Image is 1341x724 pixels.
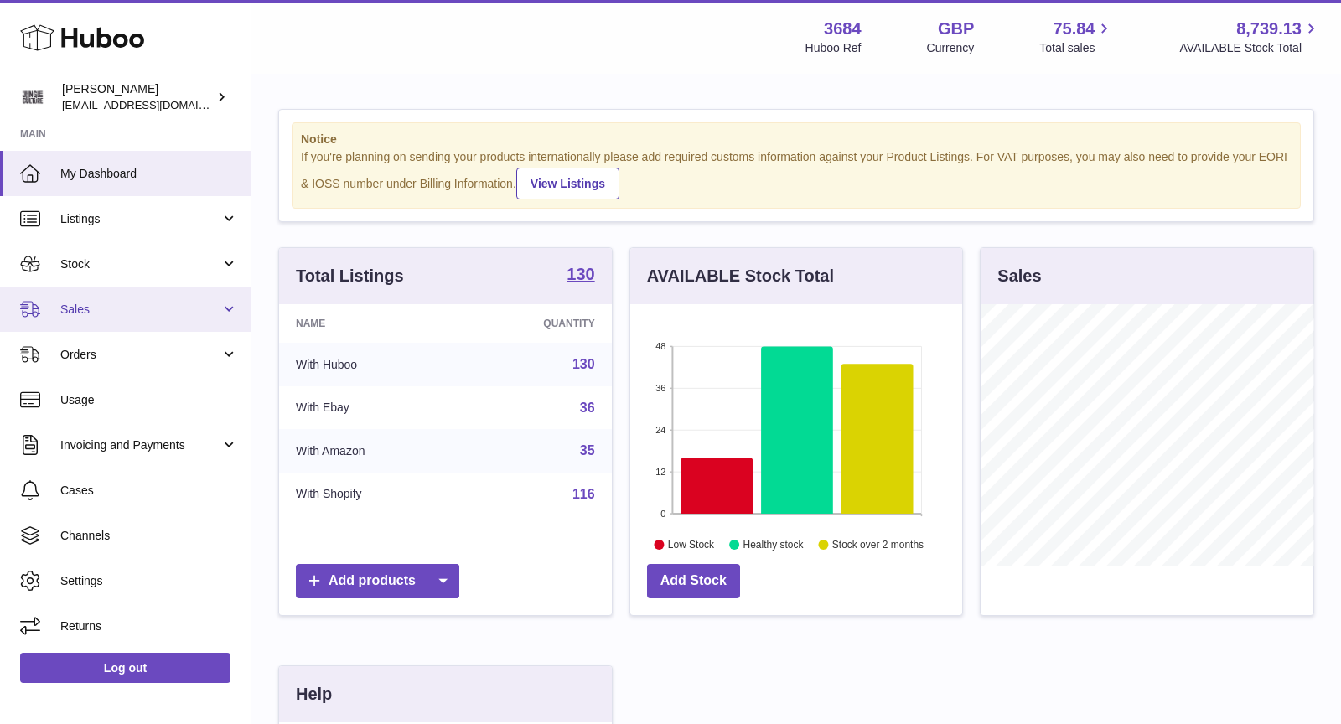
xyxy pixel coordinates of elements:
[296,265,404,287] h3: Total Listings
[20,653,230,683] a: Log out
[296,564,459,598] a: Add products
[60,618,238,634] span: Returns
[60,573,238,589] span: Settings
[580,401,595,415] a: 36
[279,343,461,386] td: With Huboo
[655,425,665,435] text: 24
[655,467,665,477] text: 12
[927,40,975,56] div: Currency
[60,211,220,227] span: Listings
[805,40,862,56] div: Huboo Ref
[516,168,619,199] a: View Listings
[60,166,238,182] span: My Dashboard
[279,386,461,430] td: With Ebay
[296,683,332,706] h3: Help
[567,266,594,282] strong: 130
[572,357,595,371] a: 130
[647,564,740,598] a: Add Stock
[20,85,45,110] img: theinternationalventure@gmail.com
[1179,40,1321,56] span: AVAILABLE Stock Total
[1179,18,1321,56] a: 8,739.13 AVAILABLE Stock Total
[62,98,246,111] span: [EMAIL_ADDRESS][DOMAIN_NAME]
[60,302,220,318] span: Sales
[60,483,238,499] span: Cases
[655,383,665,393] text: 36
[743,539,804,551] text: Healthy stock
[62,81,213,113] div: [PERSON_NAME]
[1053,18,1095,40] span: 75.84
[938,18,974,40] strong: GBP
[301,132,1292,147] strong: Notice
[1236,18,1302,40] span: 8,739.13
[279,473,461,516] td: With Shopify
[655,341,665,351] text: 48
[832,539,924,551] text: Stock over 2 months
[279,304,461,343] th: Name
[660,509,665,519] text: 0
[60,392,238,408] span: Usage
[60,437,220,453] span: Invoicing and Payments
[997,265,1041,287] h3: Sales
[567,266,594,286] a: 130
[60,347,220,363] span: Orders
[1039,40,1114,56] span: Total sales
[580,443,595,458] a: 35
[647,265,834,287] h3: AVAILABLE Stock Total
[572,487,595,501] a: 116
[668,539,715,551] text: Low Stock
[461,304,612,343] th: Quantity
[60,256,220,272] span: Stock
[60,528,238,544] span: Channels
[301,149,1292,199] div: If you're planning on sending your products internationally please add required customs informati...
[824,18,862,40] strong: 3684
[1039,18,1114,56] a: 75.84 Total sales
[279,429,461,473] td: With Amazon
